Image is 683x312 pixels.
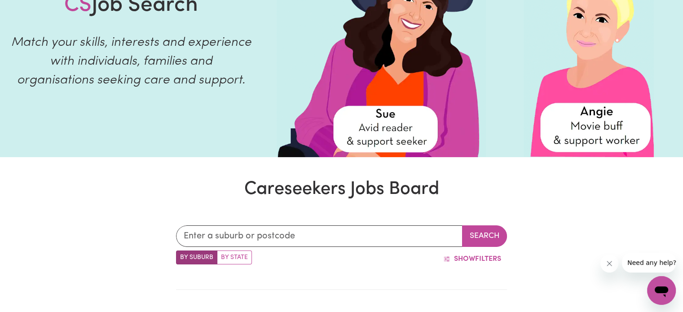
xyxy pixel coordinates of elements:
[11,33,251,90] p: Match your skills, interests and experience with individuals, families and organisations seeking ...
[217,250,252,264] label: Search by state
[5,6,54,13] span: Need any help?
[437,250,507,268] button: ShowFilters
[647,276,676,305] iframe: Button to launch messaging window
[600,255,618,272] iframe: Close message
[462,225,507,247] button: Search
[176,225,463,247] input: Enter a suburb or postcode
[176,250,217,264] label: Search by suburb/post code
[622,253,676,272] iframe: Message from company
[454,255,475,263] span: Show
